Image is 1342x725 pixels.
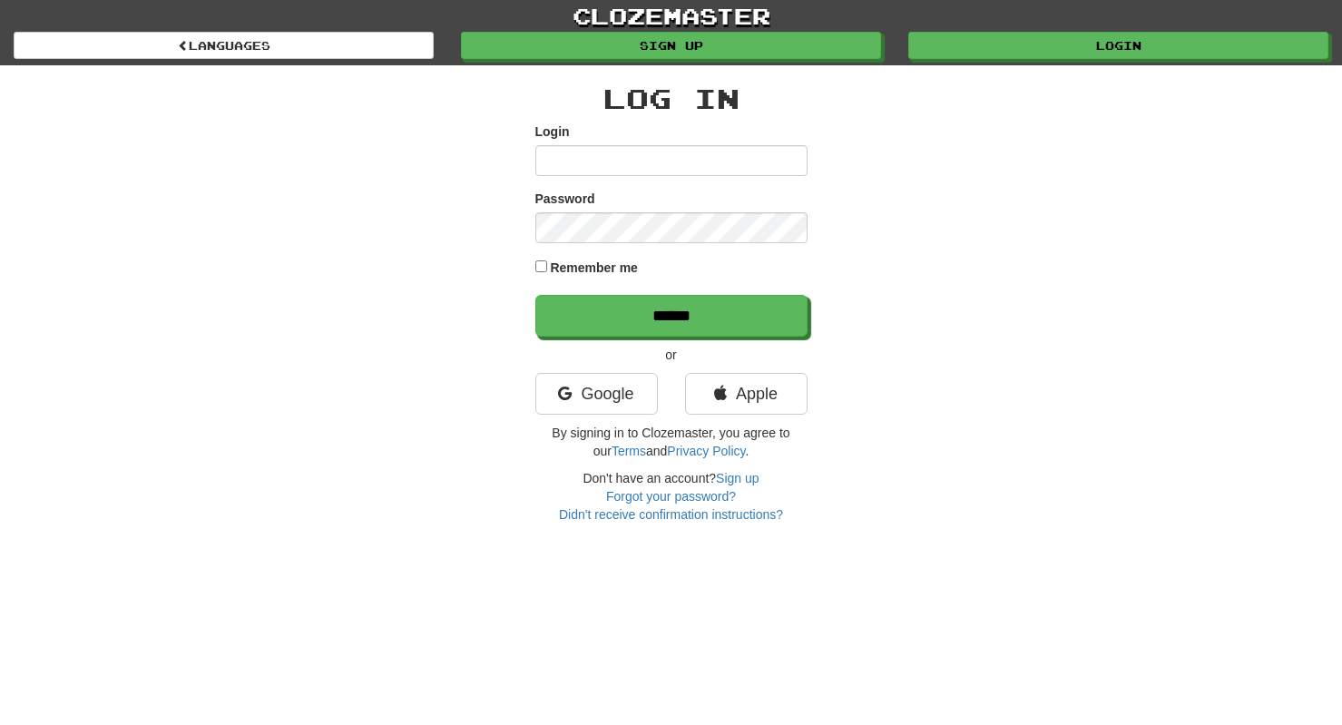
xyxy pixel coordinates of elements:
label: Login [535,122,570,141]
h2: Log In [535,83,808,113]
a: Google [535,373,658,415]
a: Login [908,32,1328,59]
label: Password [535,190,595,208]
p: or [535,346,808,364]
a: Sign up [716,471,759,485]
a: Forgot your password? [606,489,736,504]
p: By signing in to Clozemaster, you agree to our and . [535,424,808,460]
a: Apple [685,373,808,415]
a: Privacy Policy [667,444,745,458]
a: Sign up [461,32,881,59]
div: Don't have an account? [535,469,808,524]
label: Remember me [550,259,638,277]
a: Languages [14,32,434,59]
a: Terms [612,444,646,458]
a: Didn't receive confirmation instructions? [559,507,783,522]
